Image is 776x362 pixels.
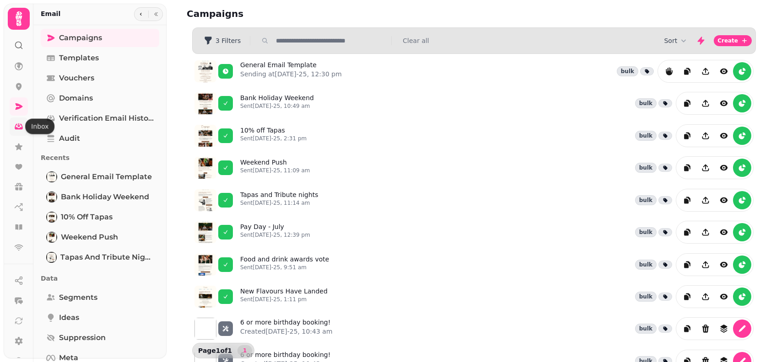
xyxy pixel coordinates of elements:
[678,256,696,274] button: duplicate
[240,296,328,303] p: Sent [DATE]-25, 1:11 pm
[733,127,751,145] button: reports
[241,348,248,353] span: 1
[25,119,54,134] div: Inbox
[47,192,56,202] img: Bank Holiday Weekend
[41,288,159,307] a: Segments
[240,190,318,210] a: Tapas and Tribute nightsSent[DATE]-25, 11:14 am
[194,346,236,355] p: Page 1 of 1
[194,254,216,276] img: aHR0cHM6Ly9zdGFtcGVkZS1zZXJ2aWNlLXByb2QtdGVtcGxhdGUtcHJldmlld3MuczMuZXUtd2VzdC0xLmFtYXpvbmF3cy5jb...
[240,126,307,146] a: 10% off TapasSent[DATE]-25, 2:31 pm
[635,131,657,141] div: bulk
[240,222,310,242] a: Pay Day - JulySent[DATE]-25, 12:39 pm
[41,309,159,327] a: Ideas
[696,127,715,145] button: Share campaign preview
[41,248,159,266] a: Tapas and Tribute nightsTapas and Tribute nights
[240,287,328,307] a: New Flavours Have LandedSent[DATE]-25, 1:11 pm
[240,255,329,275] a: Food and drink awards voteSent[DATE]-25, 9:51 am
[59,133,80,144] span: Audit
[41,149,159,166] p: Recents
[194,125,216,147] img: aHR0cHM6Ly9zdGFtcGVkZS1zZXJ2aWNlLXByb2QtdGVtcGxhdGUtcHJldmlld3MuczMuZXUtd2VzdC0xLmFtYXpvbmF3cy5jb...
[715,256,733,274] button: view
[41,168,159,186] a: General Email TemplateGeneral Email Template
[696,94,715,112] button: Share campaign preview
[696,287,715,306] button: Share campaign preview
[240,318,333,340] a: 6 or more birthday booking!Created[DATE]-25, 10:43 am
[733,319,751,338] button: edit
[733,223,751,241] button: reports
[696,159,715,177] button: Share campaign preview
[216,37,241,44] span: 3 Filters
[237,345,252,356] nav: Pagination
[715,94,733,112] button: view
[696,223,715,241] button: Share campaign preview
[194,189,216,211] img: aHR0cHM6Ly9zdGFtcGVkZS1zZXJ2aWNlLXByb2QtdGVtcGxhdGUtcHJldmlld3MuczMuZXUtd2VzdC0xLmFtYXpvbmF3cy5jb...
[194,92,216,114] img: aHR0cHM6Ly9zdGFtcGVkZS1zZXJ2aWNlLXByb2QtdGVtcGxhdGUtcHJldmlld3MuczMuZXUtd2VzdC0xLmFtYXpvbmF3cy5jb...
[61,192,149,202] span: Bank Holiday Weekend
[240,69,342,79] p: Sending at [DATE]-25, 12:30 pm
[60,252,154,263] span: Tapas and Tribute nights
[59,292,97,303] span: Segments
[59,332,106,343] span: Suppression
[715,223,733,241] button: view
[240,93,314,113] a: Bank Holiday WeekendSent[DATE]-25, 10:49 am
[187,7,362,20] h2: Campaigns
[41,329,159,347] a: Suppression
[47,233,56,242] img: Weekend Push
[403,36,429,45] button: Clear all
[240,327,333,336] p: Created [DATE]-25, 10:43 am
[714,35,752,46] button: Create
[696,62,715,80] button: Share campaign preview
[41,208,159,226] a: 10% off Tapas10% off Tapas
[715,127,733,145] button: view
[696,191,715,209] button: Share campaign preview
[733,256,751,274] button: reports
[678,159,696,177] button: duplicate
[733,191,751,209] button: reports
[61,212,113,223] span: 10% off Tapas
[196,33,248,48] button: 3 Filters
[664,36,688,45] button: Sort
[41,69,159,87] a: Vouchers
[715,62,733,80] button: view
[59,32,102,43] span: Campaigns
[41,109,159,128] a: Verification email history
[59,93,93,104] span: Domains
[41,188,159,206] a: Bank Holiday WeekendBank Holiday Weekend
[240,158,310,178] a: Weekend PushSent[DATE]-25, 11:09 am
[41,29,159,47] a: Campaigns
[194,286,216,308] img: aHR0cHM6Ly9zdGFtcGVkZS1zZXJ2aWNlLXByb2QtdGVtcGxhdGUtcHJldmlld3MuczMuZXUtd2VzdC0xLmFtYXpvbmF3cy5jb...
[678,191,696,209] button: duplicate
[678,223,696,241] button: duplicate
[733,62,751,80] button: reports
[237,345,252,356] button: 1
[696,256,715,274] button: Share campaign preview
[59,73,94,84] span: Vouchers
[678,319,696,338] button: duplicate
[59,53,99,64] span: Templates
[635,324,657,334] div: bulk
[240,102,314,110] p: Sent [DATE]-25, 10:49 am
[635,227,657,237] div: bulk
[635,260,657,270] div: bulk
[715,287,733,306] button: view
[733,287,751,306] button: reports
[635,163,657,173] div: bulk
[41,49,159,67] a: Templates
[715,191,733,209] button: view
[715,159,733,177] button: view
[59,312,79,323] span: Ideas
[194,221,216,243] img: aHR0cHM6Ly9zdGFtcGVkZS1zZXJ2aWNlLXByb2QtdGVtcGxhdGUtcHJldmlld3MuczMuZXUtd2VzdC0xLmFtYXpvbmF3cy5jb...
[240,167,310,174] p: Sent [DATE]-25, 11:09 am
[733,159,751,177] button: reports
[635,292,657,302] div: bulk
[194,157,216,179] img: aHR0cHM6Ly9zdGFtcGVkZS1zZXJ2aWNlLXByb2QtdGVtcGxhdGUtcHJldmlld3MuczMuZXUtd2VzdC0xLmFtYXpvbmF3cy5jb...
[240,264,329,271] p: Sent [DATE]-25, 9:51 am
[47,172,56,181] img: General Email Template
[678,287,696,306] button: duplicate
[715,319,733,338] button: revisions
[240,231,310,239] p: Sent [DATE]-25, 12:39 pm
[696,319,715,338] button: Delete
[41,228,159,246] a: Weekend PushWeekend Push
[41,129,159,148] a: Audit
[678,127,696,145] button: duplicate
